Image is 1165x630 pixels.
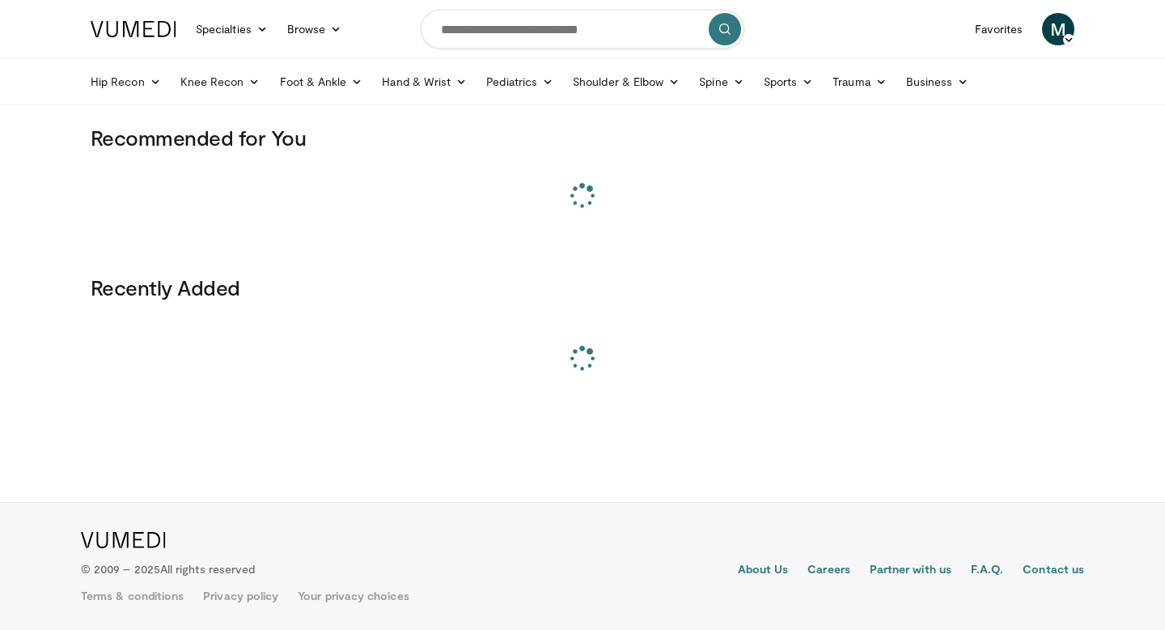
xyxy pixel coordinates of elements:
[1042,13,1074,45] a: M
[689,66,753,98] a: Spine
[563,66,689,98] a: Shoulder & Elbow
[1023,561,1084,581] a: Contact us
[277,13,352,45] a: Browse
[91,275,1074,300] h3: Recently Added
[477,66,563,98] a: Pediatrics
[91,125,1074,151] h3: Recommended for You
[298,588,409,604] a: Your privacy choices
[896,66,979,98] a: Business
[203,588,278,604] a: Privacy policy
[823,66,896,98] a: Trauma
[81,66,171,98] a: Hip Recon
[270,66,373,98] a: Foot & Ankle
[965,13,1032,45] a: Favorites
[81,588,184,604] a: Terms & conditions
[186,13,277,45] a: Specialties
[807,561,850,581] a: Careers
[81,532,166,548] img: VuMedi Logo
[870,561,951,581] a: Partner with us
[754,66,824,98] a: Sports
[160,562,255,576] span: All rights reserved
[372,66,477,98] a: Hand & Wrist
[971,561,1003,581] a: F.A.Q.
[171,66,270,98] a: Knee Recon
[421,10,744,49] input: Search topics, interventions
[81,561,255,577] p: © 2009 – 2025
[91,21,176,37] img: VuMedi Logo
[738,561,789,581] a: About Us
